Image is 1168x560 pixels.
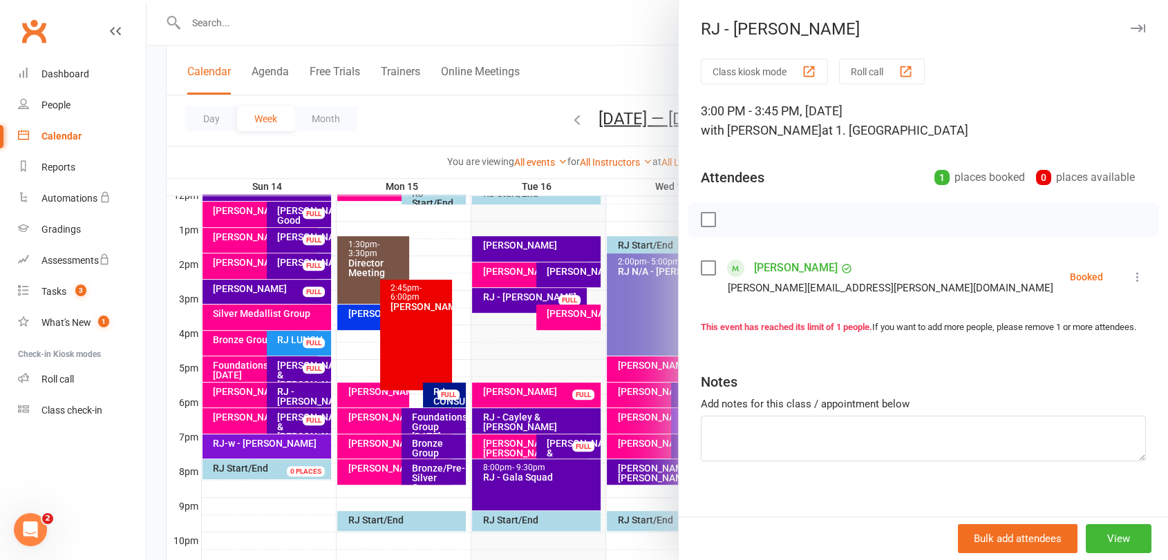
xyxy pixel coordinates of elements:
a: Assessments [18,245,146,276]
a: Class kiosk mode [18,395,146,426]
span: at 1. [GEOGRAPHIC_DATA] [822,123,968,137]
a: Gradings [18,214,146,245]
button: Roll call [839,59,925,84]
iframe: Intercom live chat [14,513,47,546]
div: Gradings [41,224,81,235]
button: Class kiosk mode [701,59,828,84]
div: Reports [41,162,75,173]
div: Roll call [41,374,74,385]
div: Notes [701,372,737,392]
a: Roll call [18,364,146,395]
a: Reports [18,152,146,183]
div: Calendar [41,131,82,142]
a: What's New1 [18,307,146,338]
button: View [1086,524,1151,553]
div: places booked [934,168,1025,187]
div: Booked [1070,272,1103,282]
a: [PERSON_NAME] [754,257,838,279]
div: RJ - [PERSON_NAME] [679,19,1168,39]
div: 3:00 PM - 3:45 PM, [DATE] [701,102,1146,140]
div: People [41,99,70,110]
div: 1 [934,170,950,185]
div: Tasks [41,286,66,297]
a: Tasks 3 [18,276,146,307]
div: places available [1036,168,1135,187]
div: Add notes for this class / appointment below [701,396,1146,412]
a: People [18,90,146,121]
div: Assessments [41,255,110,266]
a: Calendar [18,121,146,152]
a: Dashboard [18,59,146,90]
div: Class check-in [41,405,102,416]
a: Automations [18,183,146,214]
span: 1 [98,316,109,327]
strong: This event has reached its limit of 1 people. [701,322,872,332]
div: If you want to add more people, please remove 1 or more attendees. [701,320,1146,335]
span: with [PERSON_NAME] [701,123,822,137]
span: 3 [75,284,86,296]
div: What's New [41,317,91,328]
button: Bulk add attendees [958,524,1077,553]
span: 2 [42,513,53,524]
a: Clubworx [17,14,51,48]
div: Attendees [701,168,764,187]
div: 0 [1036,170,1051,185]
div: Dashboard [41,68,89,79]
div: [PERSON_NAME][EMAIL_ADDRESS][PERSON_NAME][DOMAIN_NAME] [728,279,1053,297]
div: Automations [41,193,97,204]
